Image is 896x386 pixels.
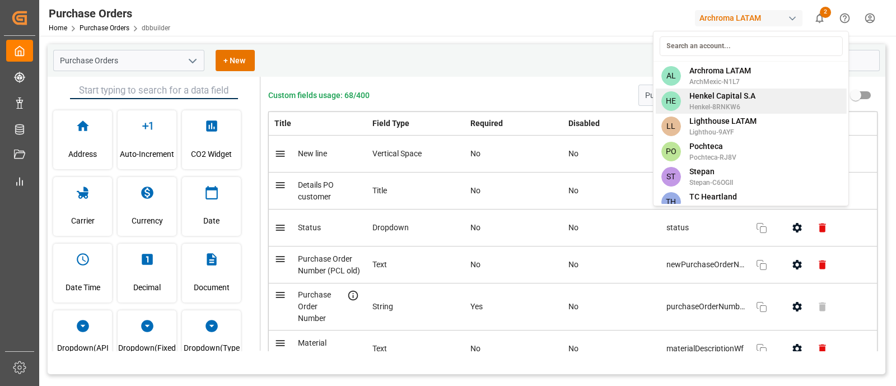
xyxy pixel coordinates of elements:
span: Stepan [689,166,733,178]
span: Lighthouse LATAM [689,115,757,127]
span: LL [661,117,680,136]
span: ST [661,167,680,187]
span: HE [661,91,680,111]
span: Henkel-8RNKW6 [689,102,755,112]
span: TC Heartland [689,191,746,203]
input: Search an account... [659,36,842,56]
span: Henkel Capital S.A [689,90,755,102]
span: PO [661,142,680,161]
span: AL [661,66,680,86]
span: Lighthou-9AYF [689,127,757,137]
span: TCHeartland-LF4M [689,203,746,213]
span: Stepan-C6OGII [689,178,733,188]
span: Pochteca-RJ8V [689,152,736,162]
span: Pochteca [689,141,736,152]
span: TH [661,192,680,212]
span: Archroma LATAM [689,65,751,77]
span: ArchMexic-N1L7 [689,77,751,87]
